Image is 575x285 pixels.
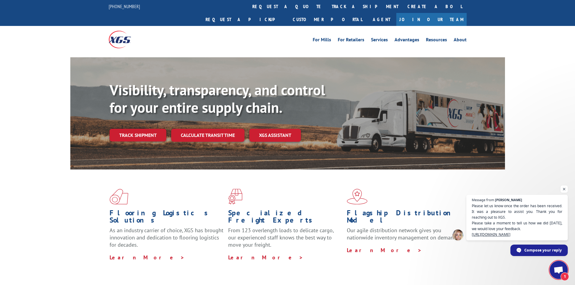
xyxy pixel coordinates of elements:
a: Learn More > [347,247,422,254]
img: xgs-icon-total-supply-chain-intelligence-red [110,189,128,204]
a: XGS ASSISTANT [249,129,301,142]
span: Compose your reply [524,245,562,255]
span: As an industry carrier of choice, XGS has brought innovation and dedication to flooring logistics... [110,227,223,248]
span: Please let us know once the order has been received. It was a pleasure to assist you. Thank you f... [472,203,562,237]
a: For Retailers [338,37,364,44]
a: About [454,37,467,44]
a: Calculate transit time [171,129,244,142]
span: 1 [561,272,569,281]
img: xgs-icon-flagship-distribution-model-red [347,189,368,204]
span: Message from [472,198,494,201]
span: Our agile distribution network gives you nationwide inventory management on demand. [347,227,458,241]
b: Visibility, transparency, and control for your entire supply chain. [110,81,325,117]
a: Open chat [550,261,568,279]
span: [PERSON_NAME] [495,198,522,201]
a: Resources [426,37,447,44]
h1: Flagship Distribution Model [347,209,461,227]
a: Learn More > [228,254,303,261]
a: [PHONE_NUMBER] [109,3,140,9]
a: Learn More > [110,254,185,261]
p: From 123 overlength loads to delicate cargo, our experienced staff knows the best way to move you... [228,227,342,254]
a: Agent [367,13,396,26]
h1: Flooring Logistics Solutions [110,209,224,227]
a: Request a pickup [201,13,288,26]
h1: Specialized Freight Experts [228,209,342,227]
img: xgs-icon-focused-on-flooring-red [228,189,242,204]
a: Customer Portal [288,13,367,26]
a: Track shipment [110,129,166,141]
a: Advantages [395,37,419,44]
a: Join Our Team [396,13,467,26]
a: For Mills [313,37,331,44]
a: Services [371,37,388,44]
